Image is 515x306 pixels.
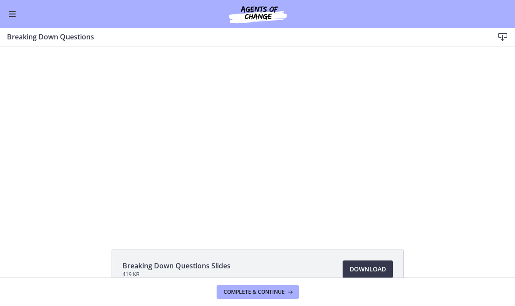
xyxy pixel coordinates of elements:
[205,4,310,25] img: Agents of Change Social Work Test Prep
[224,288,285,295] span: Complete & continue
[217,285,299,299] button: Complete & continue
[343,260,393,278] a: Download
[123,271,231,278] span: 419 KB
[123,260,231,271] span: Breaking Down Questions Slides
[350,264,386,274] span: Download
[7,9,18,19] button: Enable menu
[7,32,480,42] h3: Breaking Down Questions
